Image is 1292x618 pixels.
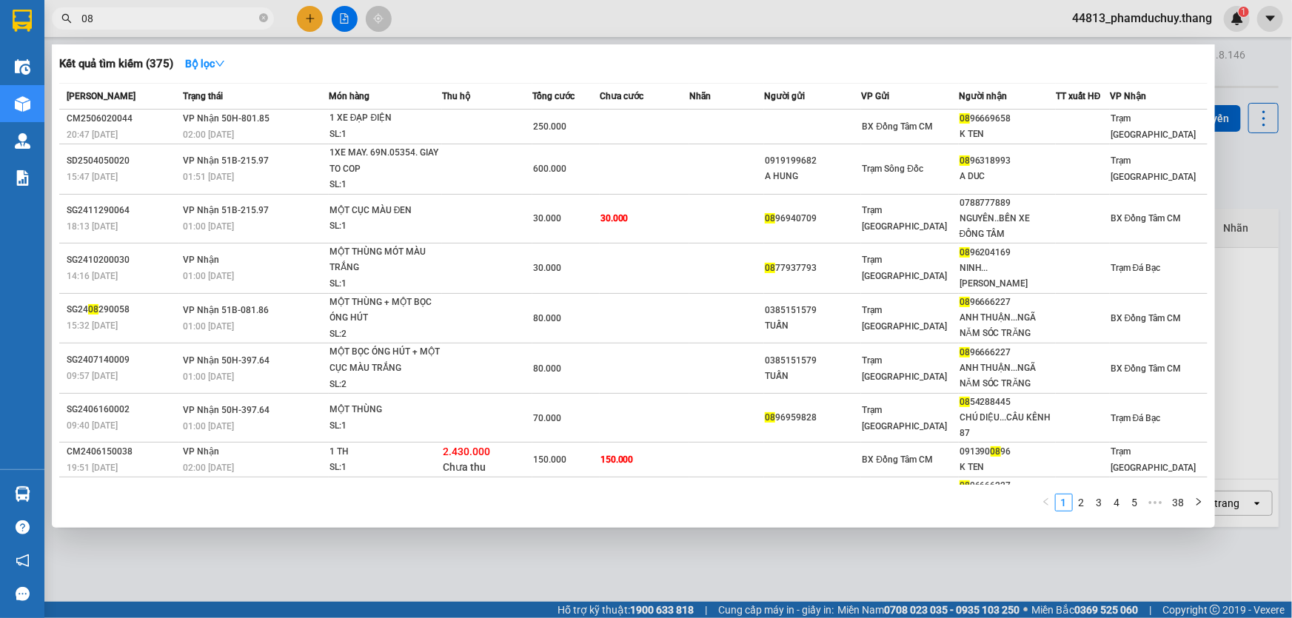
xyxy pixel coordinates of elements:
div: 96959828 [765,410,860,426]
span: 08 [960,347,970,357]
span: 80.000 [533,313,561,323]
span: Trạm Sông Đốc [862,164,923,174]
span: Trạm [GEOGRAPHIC_DATA] [862,305,947,332]
span: 19:51 [DATE] [67,463,118,473]
span: ••• [1144,494,1168,511]
span: Nhãn [689,91,711,101]
span: Chưa thu [443,461,486,473]
span: 18:13 [DATE] [67,221,118,232]
span: 08 [960,155,970,166]
div: 96669658 [960,111,1055,127]
span: Trạm Đá Bạc [1111,263,1161,273]
div: K TEN [960,127,1055,142]
li: Next 5 Pages [1144,494,1168,511]
span: 09:57 [DATE] [67,371,118,381]
span: down [215,58,225,69]
span: 80.000 [533,363,561,374]
div: A HUNG [765,169,860,184]
div: TUẤN [765,318,860,334]
img: warehouse-icon [15,96,30,112]
span: 150.000 [533,454,566,465]
div: 1 XE ĐẠP ĐIỆN [329,110,441,127]
div: SG2406160002 [67,402,178,417]
span: 70.000 [533,413,561,423]
span: 08 [960,480,970,491]
span: Chưa cước [600,91,643,101]
div: SG2411290064 [67,203,178,218]
span: BX Đồng Tâm CM [1111,313,1182,323]
span: VP Nhận [183,255,219,265]
span: Trạm [GEOGRAPHIC_DATA] [862,255,947,281]
span: 02:00 [DATE] [183,463,234,473]
span: 01:00 [DATE] [183,372,234,382]
a: 5 [1127,494,1143,511]
span: 30.000 [533,263,561,273]
span: 08 [991,446,1001,457]
div: SL: 1 [329,177,441,193]
div: TUẤN [765,369,860,384]
div: 96666227 [960,345,1055,360]
div: CM2506020044 [67,111,178,127]
span: Người gửi [764,91,805,101]
span: 08 [960,297,970,307]
span: 08 [88,304,98,315]
span: 150.000 [600,454,634,465]
span: BX Đồng Tâm CM [1111,363,1182,374]
span: 01:00 [DATE] [183,421,234,431]
span: VP Nhận 50H-397.64 [183,355,270,366]
button: Bộ lọcdown [173,52,237,75]
img: logo-vxr [13,10,32,32]
span: 2.430.000 [443,446,490,457]
span: close-circle [259,13,268,22]
img: solution-icon [15,170,30,186]
span: BX Đồng Tâm CM [862,121,933,132]
div: SL: 1 [329,218,441,235]
li: 38 [1168,494,1190,511]
div: 96666227 [960,295,1055,310]
li: 3 [1091,494,1108,511]
span: left [1042,497,1051,506]
h3: Kết quả tìm kiếm ( 375 ) [59,56,173,72]
button: left [1037,494,1055,511]
div: MỘT CỤC MÀU ĐEN [329,203,441,219]
img: warehouse-icon [15,59,30,75]
span: 08 [960,397,970,407]
input: Tìm tên, số ĐT hoặc mã đơn [81,10,256,27]
span: 01:00 [DATE] [183,221,234,232]
a: 4 [1109,494,1125,511]
span: message [16,587,30,601]
span: Trạm [GEOGRAPHIC_DATA] [1111,155,1196,182]
span: Trạm Đá Bạc [1111,413,1161,423]
div: 54288445 [960,394,1055,410]
span: Trạm [GEOGRAPHIC_DATA] [1111,113,1196,140]
span: 15:47 [DATE] [67,172,118,182]
span: right [1194,497,1203,506]
div: MỘT THÙNG + MỘT BỌC ÓNG HÚT [329,295,441,326]
div: NGUYÊN..BẾN XE ĐỒNG TÂM [960,211,1055,242]
span: [PERSON_NAME] [67,91,135,101]
li: Previous Page [1037,494,1055,511]
span: VP Nhận 51B-081.86 [183,305,269,315]
a: 3 [1091,494,1108,511]
div: ANH THUẬN...NGÃ NĂM SÓC TRĂNG [960,310,1055,341]
div: 0385151579 [765,303,860,318]
div: CM2406150038 [67,444,178,460]
span: Trạm [GEOGRAPHIC_DATA] [862,355,947,382]
span: 01:00 [DATE] [183,271,234,281]
div: SL: 1 [329,127,441,143]
span: 08 [765,412,775,423]
span: VP Nhận 51B-215.97 [183,155,269,166]
span: VP Nhận 50H-397.64 [183,405,270,415]
div: SL: 2 [329,326,441,343]
span: Tổng cước [532,91,575,101]
div: NINH...[PERSON_NAME] [960,261,1055,292]
div: K TEN [960,460,1055,475]
div: SL: 2 [329,377,441,393]
li: 4 [1108,494,1126,511]
a: 38 [1168,494,1189,511]
span: 08 [765,213,775,224]
li: 1 [1055,494,1073,511]
a: 1 [1056,494,1072,511]
div: 96318993 [960,153,1055,169]
span: VP Nhận [1110,91,1146,101]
